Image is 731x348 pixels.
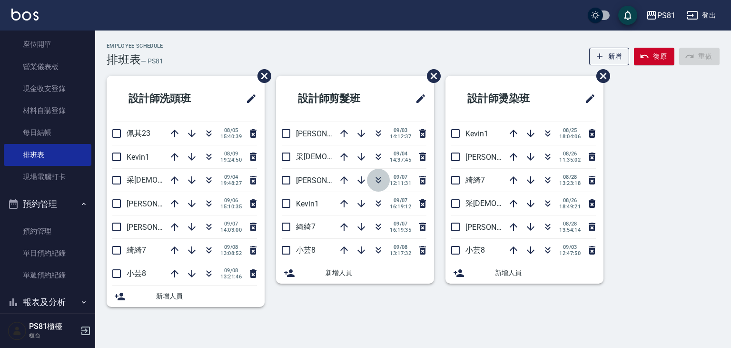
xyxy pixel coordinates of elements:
span: 小芸8 [296,246,316,255]
h2: 設計師洗頭班 [114,82,222,116]
h3: 排班表 [107,53,141,66]
span: 13:21:46 [220,274,242,280]
span: 08/28 [559,221,581,227]
span: [PERSON_NAME]3 [127,223,188,232]
span: 09/07 [220,221,242,227]
a: 座位開單 [4,33,91,55]
span: 小芸8 [465,246,485,255]
span: 18:49:21 [559,204,581,210]
span: 采[DEMOGRAPHIC_DATA]2 [127,175,217,184]
a: 營業儀表板 [4,56,91,78]
span: 13:54:14 [559,227,581,233]
h2: 設計師剪髮班 [284,82,392,116]
button: 新增 [589,48,630,65]
span: 08/26 [559,151,581,157]
span: 14:37:45 [390,157,411,163]
span: 綺綺7 [127,246,146,255]
h2: Employee Schedule [107,43,163,49]
span: 刪除班表 [589,62,612,90]
span: 新增人員 [495,268,596,278]
span: 08/09 [220,151,242,157]
a: 單日預約紀錄 [4,242,91,264]
span: 12:47:50 [559,250,581,256]
button: 預約管理 [4,192,91,216]
h2: 設計師燙染班 [453,82,561,116]
button: PS81 [642,6,679,25]
img: Logo [11,9,39,20]
div: 新增人員 [445,262,603,284]
h5: PS81櫃檯 [29,322,78,331]
button: 登出 [683,7,720,24]
a: 現場電腦打卡 [4,166,91,188]
span: [PERSON_NAME]3 [465,223,527,232]
span: 佩其23 [127,129,150,138]
span: 09/08 [220,244,242,250]
span: 采[DEMOGRAPHIC_DATA]2 [465,199,556,208]
span: [PERSON_NAME]6 [465,153,527,162]
span: 09/07 [390,221,411,227]
span: 采[DEMOGRAPHIC_DATA]2 [296,152,386,161]
span: 11:35:02 [559,157,581,163]
span: 09/03 [559,244,581,250]
a: 單週預約紀錄 [4,264,91,286]
span: 綺綺7 [465,175,485,184]
span: 16:19:12 [390,204,411,210]
button: 復原 [634,48,674,65]
span: Kevin1 [127,153,149,162]
p: 櫃台 [29,331,78,340]
span: 16:19:35 [390,227,411,233]
span: 08/28 [559,174,581,180]
span: Kevin1 [296,199,319,208]
span: 小芸8 [127,269,146,278]
span: 修改班表的標題 [579,87,596,110]
div: PS81 [657,10,675,21]
span: [PERSON_NAME]3 [296,176,357,185]
span: 15:40:39 [220,133,242,140]
span: 12:11:31 [390,180,411,186]
span: 09/04 [220,174,242,180]
span: 09/07 [390,174,411,180]
a: 預約管理 [4,220,91,242]
span: 14:03:00 [220,227,242,233]
span: 15:10:35 [220,204,242,210]
span: 13:23:18 [559,180,581,186]
span: 14:12:37 [390,133,411,140]
span: 修改班表的標題 [409,87,426,110]
span: 09/04 [390,151,411,157]
span: 新增人員 [326,268,426,278]
h6: — PS81 [141,56,163,66]
a: 排班表 [4,144,91,166]
a: 現金收支登錄 [4,78,91,100]
span: Kevin1 [465,129,488,138]
span: 18:04:06 [559,133,581,140]
span: 新增人員 [156,291,257,301]
span: 08/05 [220,127,242,133]
span: 09/06 [220,197,242,204]
span: 19:48:27 [220,180,242,186]
span: 08/26 [559,197,581,204]
span: 刪除班表 [250,62,273,90]
span: 09/03 [390,127,411,133]
span: 08/25 [559,127,581,133]
span: 修改班表的標題 [240,87,257,110]
a: 每日結帳 [4,122,91,143]
span: 13:08:52 [220,250,242,256]
button: 報表及分析 [4,290,91,315]
img: Person [8,321,27,340]
span: [PERSON_NAME]6 [296,129,357,138]
span: 09/08 [220,267,242,274]
span: [PERSON_NAME]6 [127,199,188,208]
span: 綺綺7 [296,222,316,231]
div: 新增人員 [107,286,265,307]
div: 新增人員 [276,262,434,284]
span: 09/08 [390,244,411,250]
span: 09/07 [390,197,411,204]
span: 13:17:32 [390,250,411,256]
button: save [618,6,637,25]
a: 材料自購登錄 [4,100,91,122]
span: 刪除班表 [420,62,442,90]
span: 19:24:50 [220,157,242,163]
